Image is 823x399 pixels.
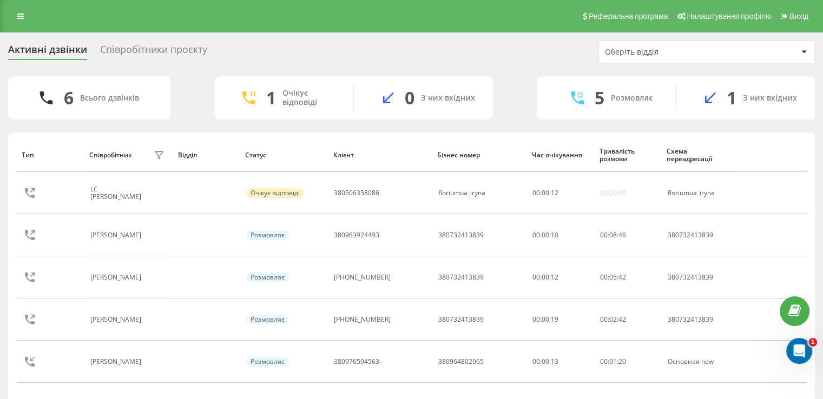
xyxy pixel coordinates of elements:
span: 42 [618,315,626,324]
div: 00:00:19 [532,316,588,323]
div: 380732413839 [668,274,733,281]
div: 00:00:10 [532,231,588,239]
div: 1 [266,88,276,108]
div: 00:00:12 [532,274,588,281]
div: [PERSON_NAME] [90,274,144,281]
div: [PERSON_NAME] [90,316,144,323]
div: : : [600,316,626,323]
span: 08 [609,230,617,240]
div: [PERSON_NAME] [90,231,144,239]
div: Розмовляє [246,357,289,367]
div: 380964802965 [438,358,484,365]
div: [PHONE_NUMBER] [334,316,391,323]
div: 6 [64,88,74,108]
span: Вихід [789,12,808,21]
div: З них вхідних [743,94,797,103]
div: 380976594563 [334,358,379,365]
div: 1 [727,88,736,108]
div: Схема переадресації [667,148,734,163]
span: 46 [618,230,626,240]
div: [PERSON_NAME] [90,358,144,365]
div: 5 [595,88,604,108]
div: floriumua_iryna [438,189,485,197]
div: : : [600,358,626,365]
div: Клієнт [333,151,427,159]
div: 380732413839 [668,231,733,239]
div: Активні дзвінки [8,44,87,61]
span: 00 [600,315,608,324]
span: 02 [609,315,617,324]
div: LC [PERSON_NAME] [90,185,151,201]
span: 00 [600,357,608,366]
div: Очікує відповіді [246,188,304,198]
div: 380732413839 [438,274,484,281]
div: Розмовляє [611,94,653,103]
div: Очікує відповіді [282,89,337,107]
span: Реферальна програма [589,12,668,21]
div: 380732413839 [668,316,733,323]
div: Розмовляє [246,315,289,324]
span: 00 [542,188,549,197]
div: 0 [405,88,414,108]
div: 380732413839 [438,316,484,323]
div: Тривалість розмови [599,148,656,163]
span: 1 [808,338,817,347]
div: 380963924493 [334,231,379,239]
div: Оберіть відділ [605,48,734,57]
span: 00 [600,230,608,240]
div: : : [600,231,626,239]
div: Співробітники проєкту [100,44,207,61]
div: Розмовляє [246,230,289,240]
div: З них вхідних [421,94,475,103]
div: Всього дзвінків [80,94,139,103]
div: : : [532,189,558,197]
div: Співробітник [89,151,132,159]
div: Бізнес номер [437,151,522,159]
span: 01 [609,357,617,366]
div: 00:00:13 [532,358,588,365]
div: floriumua_iryna [668,189,733,197]
div: [PHONE_NUMBER] [334,274,391,281]
div: Розмовляє [246,272,289,282]
span: 20 [618,357,626,366]
span: 42 [618,272,626,282]
span: 00 [600,272,608,282]
div: : : [600,274,626,281]
div: Час очікування [532,151,589,159]
div: 380732413839 [438,231,484,239]
span: 05 [609,272,617,282]
span: 00 [532,188,540,197]
span: 12 [551,188,558,197]
iframe: Intercom live chat [786,338,812,364]
div: 380506358086 [334,189,379,197]
div: Основная new [668,358,733,365]
div: Тип [22,151,79,159]
div: Статус [245,151,323,159]
div: Відділ [177,151,235,159]
span: Налаштування профілю [687,12,771,21]
div: 00:00:00 [600,189,626,197]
